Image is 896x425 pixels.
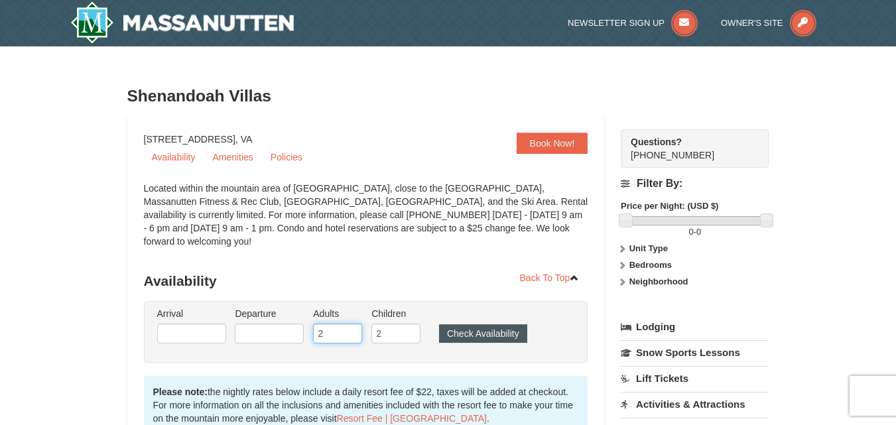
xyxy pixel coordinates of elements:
[621,225,769,239] label: -
[629,243,668,253] strong: Unit Type
[439,324,527,343] button: Check Availability
[696,227,701,237] span: 0
[144,147,204,167] a: Availability
[157,307,226,320] label: Arrival
[721,18,816,28] a: Owner's Site
[688,227,693,237] span: 0
[70,1,294,44] img: Massanutten Resort Logo
[511,268,588,288] a: Back To Top
[127,83,769,109] h3: Shenandoah Villas
[517,133,588,154] a: Book Now!
[621,315,769,339] a: Lodging
[204,147,261,167] a: Amenities
[144,182,588,261] div: Located within the mountain area of [GEOGRAPHIC_DATA], close to the [GEOGRAPHIC_DATA], Massanutte...
[621,178,769,190] h4: Filter By:
[568,18,665,28] span: Newsletter Sign Up
[629,276,688,286] strong: Neighborhood
[621,201,718,211] strong: Price per Night: (USD $)
[631,137,682,147] strong: Questions?
[631,135,745,160] span: [PHONE_NUMBER]
[235,307,304,320] label: Departure
[721,18,783,28] span: Owner's Site
[144,268,588,294] h3: Availability
[337,413,487,424] a: Resort Fee | [GEOGRAPHIC_DATA]
[371,307,420,320] label: Children
[621,392,769,416] a: Activities & Attractions
[70,1,294,44] a: Massanutten Resort
[621,340,769,365] a: Snow Sports Lessons
[153,387,208,397] strong: Please note:
[263,147,310,167] a: Policies
[568,18,698,28] a: Newsletter Sign Up
[629,260,672,270] strong: Bedrooms
[313,307,362,320] label: Adults
[621,366,769,391] a: Lift Tickets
